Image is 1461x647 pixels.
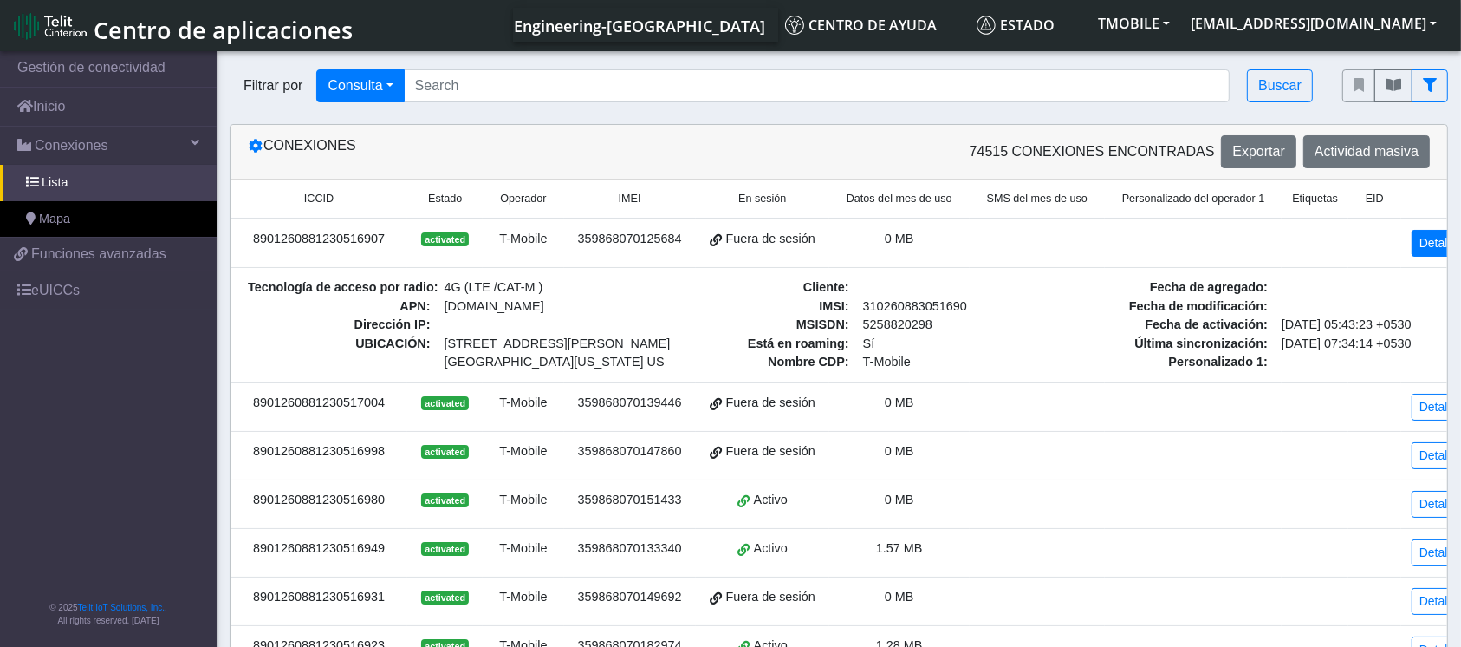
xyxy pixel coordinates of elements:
[493,394,553,413] div: T-Mobile
[1180,8,1447,39] button: [EMAIL_ADDRESS][DOMAIN_NAME]
[241,335,438,372] span: UBICACIÓN :
[885,493,914,506] span: 0 MB
[493,491,553,510] div: T-Mobile
[31,244,166,265] span: Funciones avanzadas
[659,316,856,335] span: MSISDN :
[514,16,765,36] span: Engineering-[GEOGRAPHIC_DATA]
[659,297,856,317] span: IMSI :
[438,278,634,297] span: 4G (LTE /CAT-M )
[1315,144,1419,159] span: Actividad masiva
[726,394,815,413] span: Fuera de sesión
[421,396,469,410] span: activated
[316,69,404,102] button: Consulta
[241,539,397,559] div: 8901260881230516949
[1122,191,1265,207] span: Personalizado del operador 1
[856,316,1053,335] span: 5258820298
[885,395,914,409] span: 0 MB
[241,278,438,297] span: Tecnología de acceso por radio :
[738,191,786,207] span: En sesión
[575,588,685,607] div: 359868070149692
[575,442,685,461] div: 359868070147860
[1232,144,1284,159] span: Exportar
[1221,135,1295,168] button: Exportar
[863,337,875,350] span: Sí
[847,191,952,207] span: Datos del mes de uso
[241,230,397,249] div: 8901260881230516907
[1078,335,1275,354] span: Última sincronización :
[970,8,1088,42] a: Estado
[35,135,108,156] span: Conexiones
[1078,278,1275,297] span: Fecha de agregado :
[14,7,350,44] a: Centro de aplicaciones
[39,210,70,229] span: Mapa
[241,491,397,510] div: 8901260881230516980
[513,8,764,42] a: Tu instancia actual de la plataforma
[575,539,685,559] div: 359868070133340
[1078,316,1275,335] span: Fecha de activación :
[235,135,839,168] div: Conexiones
[445,353,627,372] span: [GEOGRAPHIC_DATA][US_STATE] US
[619,191,641,207] span: IMEI
[575,394,685,413] div: 359868070139446
[778,8,970,42] a: Centro de ayuda
[493,539,553,559] div: T-Mobile
[230,75,316,96] span: Filtrar por
[754,539,788,559] span: Activo
[241,588,397,607] div: 8901260881230516931
[1247,69,1313,102] button: Buscar
[1078,353,1275,372] span: Personalizado 1 :
[241,297,438,317] span: APN :
[1342,69,1448,102] div: fitlers menu
[421,445,469,459] span: activated
[241,394,397,413] div: 8901260881230517004
[885,232,914,245] span: 0 MB
[575,230,685,249] div: 359868070125684
[438,297,634,317] span: [DOMAIN_NAME]
[885,590,914,604] span: 0 MB
[977,16,1055,35] span: Estado
[421,591,469,605] span: activated
[726,230,815,249] span: Fuera de sesión
[876,541,923,555] span: 1.57 MB
[726,442,815,461] span: Fuera de sesión
[785,16,937,35] span: Centro de ayuda
[659,278,856,297] span: Cliente :
[1303,135,1430,168] button: Actividad masiva
[78,603,165,612] a: Telit IoT Solutions, Inc.
[754,491,788,510] span: Activo
[493,230,553,249] div: T-Mobile
[14,12,87,40] img: logo-telit-cinterion-gw-new.png
[856,297,1053,317] span: 310260883051690
[42,173,68,193] span: Lista
[977,16,996,35] img: status.svg
[421,542,469,556] span: activated
[428,191,462,207] span: Estado
[241,316,438,335] span: Dirección IP :
[785,16,804,35] img: knowledge.svg
[404,69,1230,102] input: Search...
[241,442,397,461] div: 8901260881230516998
[493,442,553,461] div: T-Mobile
[970,141,1215,162] span: 74515 Conexiones encontradas
[885,444,914,458] span: 0 MB
[659,335,856,354] span: Está en roaming :
[659,353,856,372] span: Nombre CDP :
[1088,8,1180,39] button: TMOBILE
[575,491,685,510] div: 359868070151433
[304,191,334,207] span: ICCID
[726,588,815,607] span: Fuera de sesión
[500,191,546,207] span: Operador
[94,14,353,46] span: Centro de aplicaciones
[987,191,1088,207] span: SMS del mes de uso
[1366,191,1384,207] span: EID
[1078,297,1275,317] span: Fecha de modificación :
[856,353,1053,372] span: T-Mobile
[421,493,469,507] span: activated
[421,232,469,246] span: activated
[445,335,627,354] span: [STREET_ADDRESS][PERSON_NAME]
[1292,191,1338,207] span: Etiquetas
[493,588,553,607] div: T-Mobile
